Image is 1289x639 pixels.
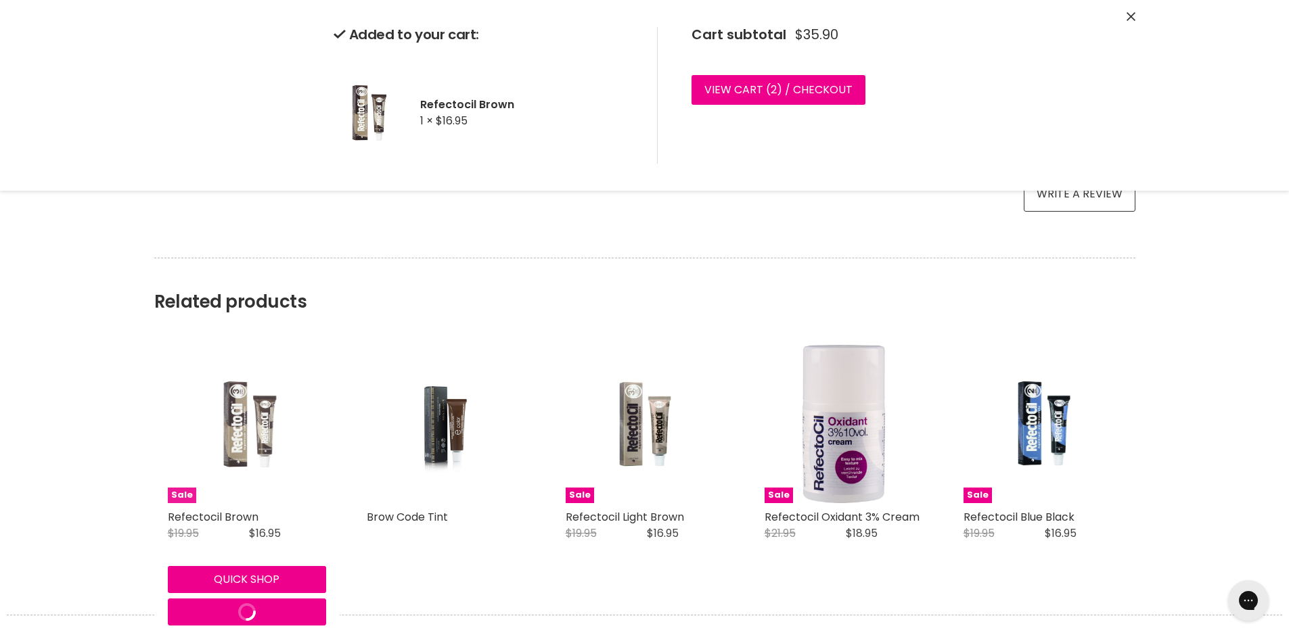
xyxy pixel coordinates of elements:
h2: Related products [154,258,1135,312]
span: $18.95 [846,525,878,541]
img: Refectocil Light Brown [592,345,697,503]
a: Refectocil Blue Black Sale [964,345,1122,503]
span: Sale [964,488,992,503]
a: Refectocil Blue Black [964,509,1075,525]
span: $16.95 [436,113,468,128]
span: $19.95 [168,525,199,541]
span: Sale [566,488,594,503]
a: Refectocil Oxidant 3% Cream [765,509,920,525]
img: Refectocil Brown [334,62,401,164]
a: Refectocil Oxidant 3% Creme Sale [765,345,923,503]
span: $16.95 [1045,525,1077,541]
iframe: Gorgias live chat messenger [1221,575,1275,625]
button: Close [1127,10,1135,24]
span: $16.95 [249,525,281,541]
a: Refectocil Brown Sale [168,345,326,503]
a: View cart (2) / Checkout [692,75,865,105]
button: Quick shop [168,566,326,593]
span: $19.95 [566,525,597,541]
span: Sale [765,488,793,503]
a: Write a review [1024,176,1135,212]
a: Refectocil Brown [168,509,258,525]
span: $16.95 [647,525,679,541]
span: Cart subtotal [692,25,786,44]
img: Refectocil Brown [194,345,299,503]
span: 1 × [420,113,433,128]
a: Refectocil Light Brown [566,509,684,525]
a: Brow Code Tint [367,509,448,525]
img: Refectocil Blue Black [990,345,1095,503]
a: Brow Code Tint [367,345,525,503]
span: $21.95 [765,525,796,541]
span: $19.95 [964,525,995,541]
h2: Added to your cart: [334,27,635,43]
span: $35.90 [795,27,838,43]
a: Refectocil Light Brown Sale [566,345,724,503]
h2: Refectocil Brown [420,97,635,112]
img: Brow Code Tint [393,345,499,503]
span: 2 [771,82,777,97]
button: Add to cart [168,598,326,625]
img: Refectocil Oxidant 3% Creme [791,345,897,503]
span: Sale [168,488,196,503]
